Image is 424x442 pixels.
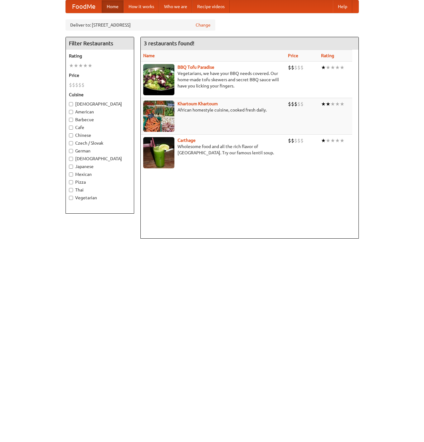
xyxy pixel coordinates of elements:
p: Vegetarians, we have your BBQ needs covered. Our home-made tofu skewers and secret BBQ sauce will... [143,70,283,89]
li: $ [294,101,297,107]
a: Price [288,53,298,58]
input: German [69,149,73,153]
a: Help [333,0,352,13]
input: Mexican [69,172,73,176]
a: How it works [124,0,159,13]
li: ★ [330,101,335,107]
li: $ [300,64,304,71]
a: Name [143,53,155,58]
label: Vegetarian [69,195,131,201]
li: $ [75,82,78,88]
label: Pizza [69,179,131,185]
li: $ [297,101,300,107]
input: Japanese [69,165,73,169]
li: $ [294,137,297,144]
label: Chinese [69,132,131,138]
h4: Filter Restaurants [66,37,134,50]
input: Pizza [69,180,73,184]
input: American [69,110,73,114]
ng-pluralize: 3 restaurants found! [144,40,194,46]
h5: Price [69,72,131,78]
li: ★ [335,137,340,144]
label: Mexican [69,171,131,177]
input: Cafe [69,126,73,130]
h5: Rating [69,53,131,59]
p: Wholesome food and all the rich flavor of [GEOGRAPHIC_DATA]. Try our famous lentil soup. [143,143,283,156]
li: ★ [340,64,344,71]
li: ★ [69,62,74,69]
li: $ [291,137,294,144]
li: $ [288,137,291,144]
a: Khartoum Khartoum [178,101,218,106]
a: Rating [321,53,334,58]
a: FoodMe [66,0,102,13]
input: Thai [69,188,73,192]
li: $ [78,82,81,88]
li: $ [294,64,297,71]
a: Home [102,0,124,13]
li: ★ [330,64,335,71]
input: Barbecue [69,118,73,122]
label: Thai [69,187,131,193]
li: ★ [321,64,326,71]
li: $ [288,64,291,71]
li: $ [300,137,304,144]
input: Vegetarian [69,196,73,200]
a: Change [196,22,211,28]
label: Japanese [69,163,131,170]
li: ★ [74,62,78,69]
label: American [69,109,131,115]
li: ★ [326,137,330,144]
label: Cafe [69,124,131,131]
li: $ [81,82,85,88]
img: khartoum.jpg [143,101,174,132]
img: carthage.jpg [143,137,174,168]
h5: Cuisine [69,92,131,98]
li: $ [291,64,294,71]
li: $ [288,101,291,107]
li: ★ [340,101,344,107]
li: ★ [321,101,326,107]
li: ★ [326,64,330,71]
li: ★ [330,137,335,144]
a: Who we are [159,0,192,13]
li: ★ [335,64,340,71]
li: $ [291,101,294,107]
a: Carthage [178,138,196,143]
label: [DEMOGRAPHIC_DATA] [69,156,131,162]
img: tofuparadise.jpg [143,64,174,95]
input: [DEMOGRAPHIC_DATA] [69,102,73,106]
li: $ [69,82,72,88]
label: German [69,148,131,154]
li: $ [300,101,304,107]
li: ★ [335,101,340,107]
input: [DEMOGRAPHIC_DATA] [69,157,73,161]
li: ★ [83,62,88,69]
label: Czech / Slovak [69,140,131,146]
input: Czech / Slovak [69,141,73,145]
li: ★ [78,62,83,69]
label: [DEMOGRAPHIC_DATA] [69,101,131,107]
a: Recipe videos [192,0,230,13]
div: Deliver to: [STREET_ADDRESS] [66,19,215,31]
li: ★ [88,62,92,69]
li: $ [297,64,300,71]
p: African homestyle cuisine, cooked fresh daily. [143,107,283,113]
li: ★ [340,137,344,144]
input: Chinese [69,133,73,137]
label: Barbecue [69,117,131,123]
li: ★ [321,137,326,144]
li: $ [72,82,75,88]
li: ★ [326,101,330,107]
a: BBQ Tofu Paradise [178,65,214,70]
li: $ [297,137,300,144]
